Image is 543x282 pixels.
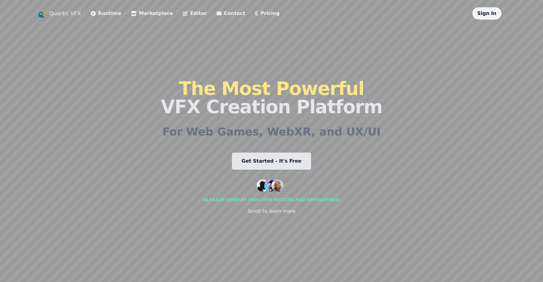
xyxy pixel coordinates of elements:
[257,179,269,192] img: customer 1
[183,10,207,17] a: Editor
[203,197,340,203] div: Already used by 500+ vfx artists and developers!
[264,179,276,192] img: customer 2
[255,10,280,17] a: Pricing
[179,78,364,99] span: The Most Powerful
[248,208,295,215] div: Scroll to learn more
[271,179,284,192] img: customer 3
[217,10,245,17] a: Contact
[477,10,497,16] a: Sign In
[131,10,173,17] a: Marketplace
[91,10,121,17] a: Runtime
[232,153,311,170] a: Get Started - It's Free
[161,79,382,116] h1: VFX Creation Platform
[162,126,381,138] h2: For Web Games, WebXR, and UX/UI
[49,9,81,18] a: Quarks VFX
